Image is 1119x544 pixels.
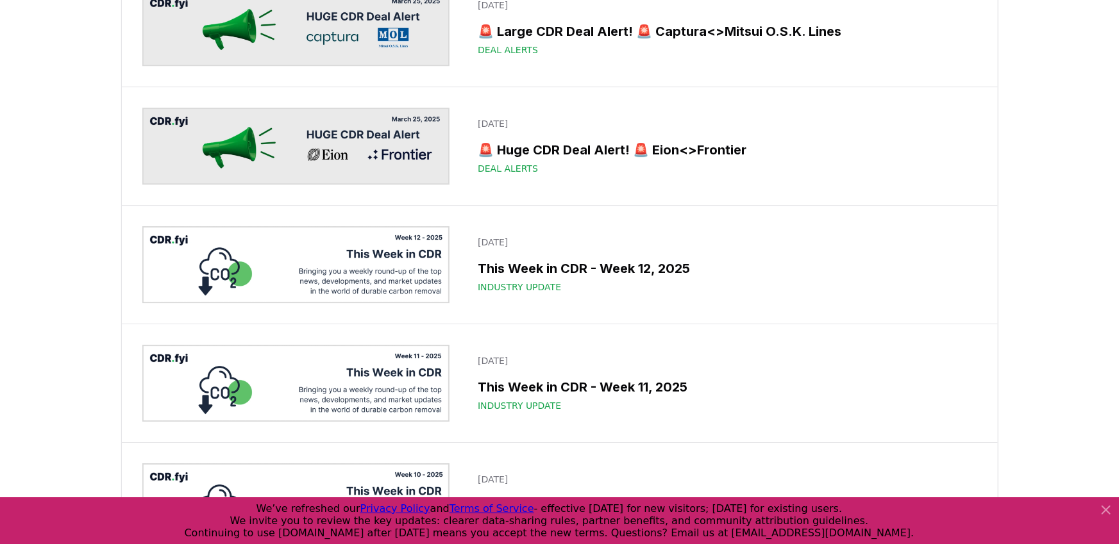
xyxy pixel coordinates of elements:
span: Deal Alerts [478,162,538,175]
a: [DATE]This Week in CDR - Week 12, 2025Industry Update [470,228,977,301]
img: This Week in CDR - Week 11, 2025 blog post image [142,345,450,422]
span: Industry Update [478,399,561,412]
h3: This Week in CDR - Week 12, 2025 [478,259,969,278]
a: [DATE]This Week in CDR - Week 11, 2025Industry Update [470,347,977,420]
a: [DATE]This Week in CDR - Week 10, 2025Industry Update [470,465,977,538]
h3: 🚨 Large CDR Deal Alert! 🚨 Captura<>Mitsui O.S.K. Lines [478,22,969,41]
p: [DATE] [478,473,969,486]
h3: This Week in CDR - Week 11, 2025 [478,377,969,397]
span: Deal Alerts [478,44,538,56]
p: [DATE] [478,236,969,249]
p: [DATE] [478,354,969,367]
span: Industry Update [478,281,561,293]
img: This Week in CDR - Week 12, 2025 blog post image [142,226,450,303]
img: 🚨 Huge CDR Deal Alert! 🚨 Eion<>Frontier blog post image [142,108,450,185]
h3: This Week in CDR - Week 10, 2025 [478,496,969,515]
img: This Week in CDR - Week 10, 2025 blog post image [142,463,450,540]
a: [DATE]🚨 Huge CDR Deal Alert! 🚨 Eion<>FrontierDeal Alerts [470,110,977,183]
p: [DATE] [478,117,969,130]
h3: 🚨 Huge CDR Deal Alert! 🚨 Eion<>Frontier [478,140,969,160]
